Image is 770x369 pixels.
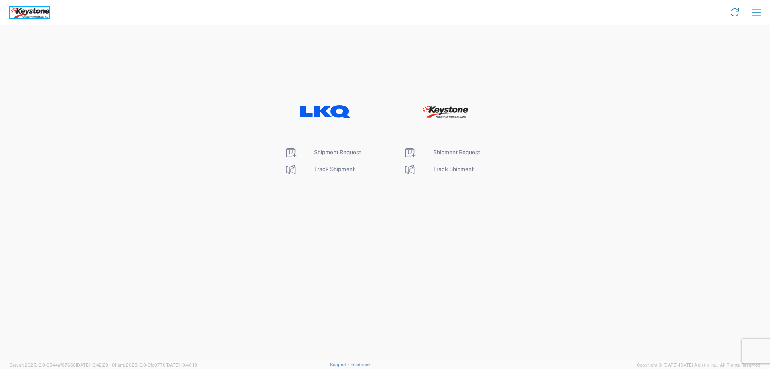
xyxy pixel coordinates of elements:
span: Shipment Request [433,149,480,155]
span: Server: 2025.16.0-9544af67660 [10,363,108,367]
span: [DATE] 10:42:29 [76,363,108,367]
span: Copyright © [DATE]-[DATE] Agistix Inc., All Rights Reserved [637,361,760,369]
span: Track Shipment [314,166,355,172]
span: [DATE] 10:40:19 [166,363,197,367]
a: Track Shipment [284,166,355,172]
a: Shipment Request [284,149,361,155]
a: Shipment Request [403,149,480,155]
span: Shipment Request [314,149,361,155]
span: Client: 2025.16.0-8fc0770 [112,363,197,367]
a: Support [330,362,350,367]
a: Feedback [350,362,371,367]
span: Track Shipment [433,166,474,172]
a: Track Shipment [403,166,474,172]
